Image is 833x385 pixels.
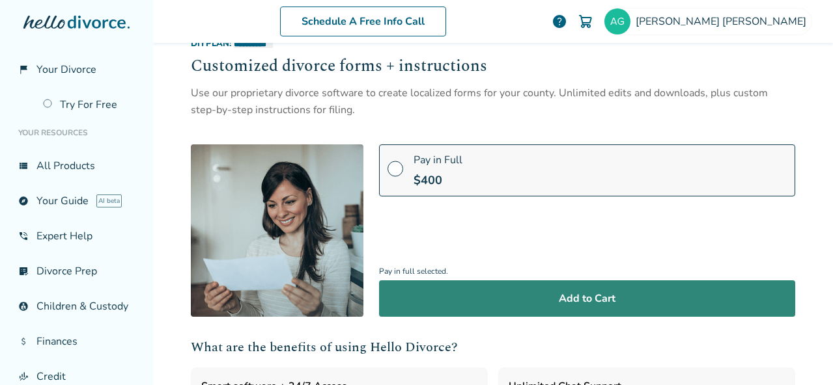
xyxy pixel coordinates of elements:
img: alex@ece.ucsb.edu [604,8,630,34]
li: Your Resources [10,120,143,146]
h2: What are the benefits of using Hello Divorce? [191,338,795,357]
span: Pay in full selected. [379,263,795,280]
a: phone_in_talkExpert Help [10,221,143,251]
div: Use our proprietary divorce software to create localized forms for your county. Unlimited edits a... [191,85,795,119]
a: attach_moneyFinances [10,326,143,356]
span: Your Divorce [36,62,96,77]
a: exploreYour GuideAI beta [10,186,143,216]
span: Pay in Full [414,153,462,167]
span: finance_mode [18,371,29,382]
a: help [552,14,567,29]
a: flag_2Your Divorce [10,55,143,85]
span: list_alt_check [18,266,29,276]
a: Try For Free [35,90,143,120]
span: [PERSON_NAME] [PERSON_NAME] [636,14,812,29]
img: [object Object] [191,144,363,317]
span: AI beta [96,194,122,207]
button: Add to Cart [379,280,795,317]
span: view_list [18,161,29,171]
h2: Customized divorce forms + instructions [191,55,795,79]
iframe: Chat Widget [768,323,833,385]
span: attach_money [18,336,29,347]
a: Schedule A Free Info Call [280,7,446,36]
span: flag_2 [18,64,29,75]
a: account_childChildren & Custody [10,291,143,321]
span: $ 400 [414,172,442,188]
img: Cart [578,14,593,29]
span: explore [18,196,29,206]
a: list_alt_checkDivorce Prep [10,256,143,286]
a: view_listAll Products [10,151,143,181]
span: account_child [18,301,29,312]
span: phone_in_talk [18,231,29,241]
